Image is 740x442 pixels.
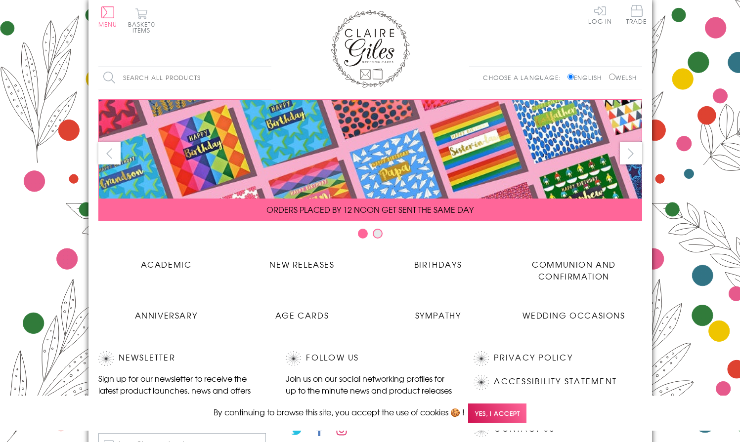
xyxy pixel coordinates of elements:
a: Sympathy [370,302,506,321]
span: Sympathy [415,309,461,321]
span: Anniversary [135,309,198,321]
h2: Newsletter [98,351,266,366]
a: Accessibility Statement [494,375,617,388]
a: Contact Us [494,422,554,436]
button: Carousel Page 1 (Current Slide) [358,229,368,239]
a: Age Cards [234,302,370,321]
input: Welsh [609,74,615,80]
a: Wedding Occasions [506,302,642,321]
span: Yes, I accept [468,403,526,423]
button: Menu [98,6,118,27]
span: 0 items [132,20,155,35]
input: Search all products [98,67,271,89]
input: Search [261,67,271,89]
a: Privacy Policy [494,351,572,364]
button: Basket0 items [128,8,155,33]
a: Birthdays [370,251,506,270]
div: Carousel Pagination [98,228,642,243]
span: Academic [141,258,192,270]
span: ORDERS PLACED BY 12 NOON GET SENT THE SAME DAY [266,203,474,215]
span: Birthdays [414,258,462,270]
a: New Releases [234,251,370,270]
span: Menu [98,20,118,29]
input: English [567,74,574,80]
label: Welsh [609,73,637,82]
span: Trade [626,5,647,24]
p: Join us on our social networking profiles for up to the minute news and product releases the mome... [286,372,454,408]
label: English [567,73,607,82]
span: Age Cards [275,309,329,321]
a: Trade [626,5,647,26]
span: Wedding Occasions [522,309,625,321]
p: Sign up for our newsletter to receive the latest product launches, news and offers directly to yo... [98,372,266,408]
h2: Follow Us [286,351,454,366]
a: Log In [588,5,612,24]
span: Communion and Confirmation [532,258,616,282]
button: prev [98,142,121,164]
span: New Releases [269,258,334,270]
button: Carousel Page 2 [373,229,383,239]
a: Academic [98,251,234,270]
button: next [620,142,642,164]
a: Communion and Confirmation [506,251,642,282]
a: Anniversary [98,302,234,321]
p: Choose a language: [483,73,566,82]
img: Claire Giles Greetings Cards [331,10,410,88]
